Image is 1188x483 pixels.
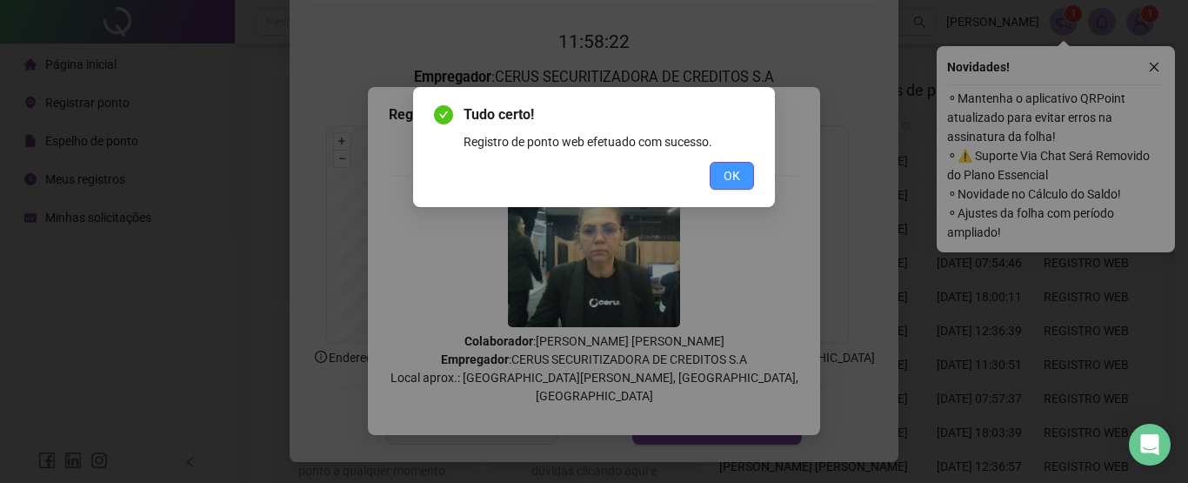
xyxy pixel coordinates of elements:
button: OK [710,162,754,190]
div: Open Intercom Messenger [1129,424,1171,466]
div: Registro de ponto web efetuado com sucesso. [464,132,754,151]
span: OK [724,166,740,185]
span: check-circle [434,105,453,124]
span: Tudo certo! [464,104,754,125]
